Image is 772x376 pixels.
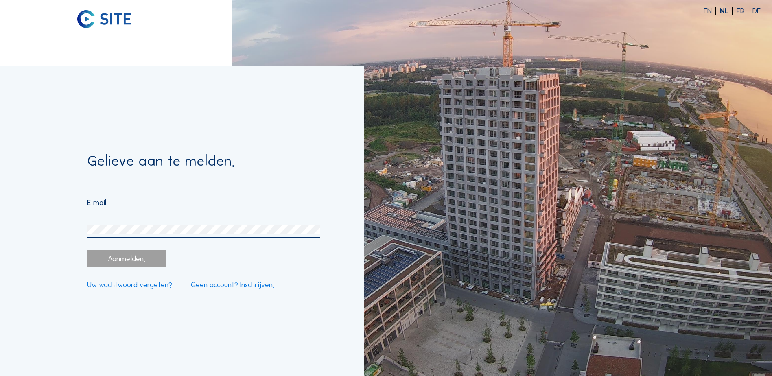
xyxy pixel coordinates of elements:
[752,7,761,15] div: DE
[87,250,166,267] div: Aanmelden.
[77,10,131,28] img: C-SITE logo
[87,198,320,207] input: E-mail
[191,281,274,289] a: Geen account? Inschrijven.
[704,7,716,15] div: EN
[737,7,748,15] div: FR
[87,281,172,289] a: Uw wachtwoord vergeten?
[720,7,733,15] div: NL
[87,153,320,180] div: Gelieve aan te melden.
